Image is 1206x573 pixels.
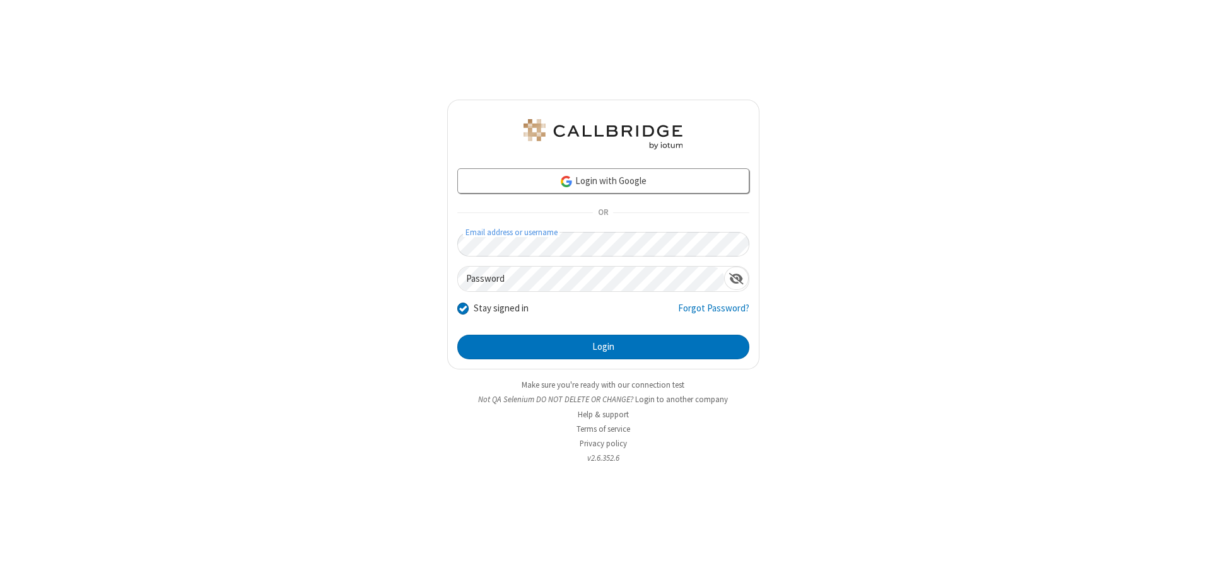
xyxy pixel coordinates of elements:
button: Login to another company [635,393,728,405]
iframe: Chat [1174,540,1197,564]
input: Email address or username [457,232,749,257]
a: Help & support [578,409,629,420]
img: google-icon.png [559,175,573,188]
a: Forgot Password? [678,301,749,325]
input: Password [458,267,724,291]
li: v2.6.352.6 [447,452,759,464]
a: Login with Google [457,168,749,194]
div: Show password [724,267,749,290]
a: Make sure you're ready with our connection test [522,379,684,390]
button: Login [457,335,749,360]
li: Not QA Selenium DO NOT DELETE OR CHANGE? [447,393,759,405]
label: Stay signed in [474,301,529,316]
a: Terms of service [577,424,630,434]
img: QA Selenium DO NOT DELETE OR CHANGE [521,119,685,149]
span: OR [593,204,613,222]
a: Privacy policy [580,438,627,449]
